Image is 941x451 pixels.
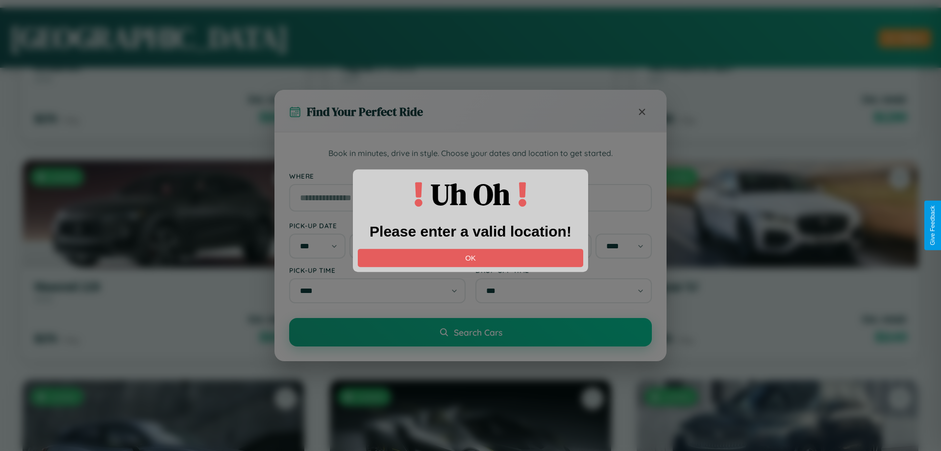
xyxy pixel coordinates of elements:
[307,104,423,120] h3: Find Your Perfect Ride
[475,266,652,274] label: Drop-off Time
[289,221,466,230] label: Pick-up Date
[454,327,502,338] span: Search Cars
[475,221,652,230] label: Drop-off Date
[289,172,652,180] label: Where
[289,266,466,274] label: Pick-up Time
[289,147,652,160] p: Book in minutes, drive in style. Choose your dates and location to get started.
